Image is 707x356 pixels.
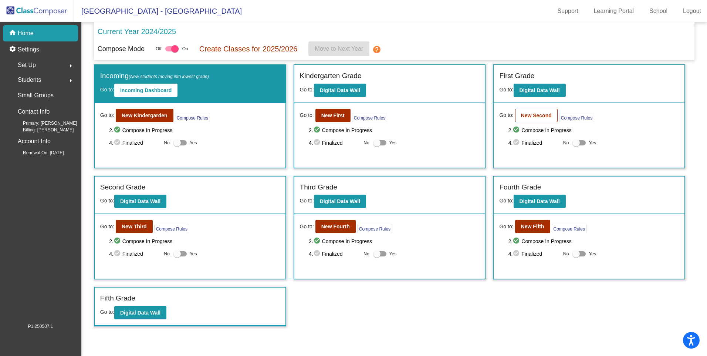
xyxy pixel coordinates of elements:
button: Incoming Dashboard [114,84,177,97]
span: No [363,251,369,257]
label: Incoming [100,71,209,81]
mat-icon: check_circle [114,237,122,246]
b: New Fifth [521,224,544,229]
button: Digital Data Wall [114,306,166,319]
button: Digital Data Wall [514,195,566,208]
mat-icon: check_circle [313,249,322,258]
button: Compose Rules [175,113,210,122]
button: Compose Rules [352,113,387,122]
button: Digital Data Wall [114,195,166,208]
b: Digital Data Wall [120,198,160,204]
b: Digital Data Wall [320,198,360,204]
span: Go to: [100,87,114,93]
span: [GEOGRAPHIC_DATA] - [GEOGRAPHIC_DATA] [74,5,242,17]
label: Fifth Grade [100,293,135,304]
p: Compose Mode [98,44,145,54]
b: Digital Data Wall [520,87,560,93]
mat-icon: check_circle [513,249,521,258]
button: New Second [515,109,558,122]
button: Move to Next Year [308,41,369,56]
p: Home [18,29,34,38]
button: New Fourth [315,220,356,233]
span: Yes [389,138,397,147]
span: On [182,46,188,52]
mat-icon: arrow_right [66,76,75,85]
span: (New students moving into lowest grade) [129,74,209,79]
mat-icon: arrow_right [66,61,75,70]
span: Go to: [100,223,114,231]
a: Logout [677,5,707,17]
span: Go to: [100,309,114,315]
button: Compose Rules [154,224,189,233]
span: 2. Compose In Progress [508,126,679,135]
span: Go to: [300,111,314,119]
button: New Third [116,220,153,233]
span: Go to: [300,87,314,93]
mat-icon: check_circle [313,138,322,147]
b: Incoming Dashboard [120,87,172,93]
span: 4. Finalized [508,249,559,258]
a: Support [552,5,584,17]
b: New Fourth [321,224,350,229]
span: Go to: [300,198,314,204]
span: Go to: [499,198,513,204]
span: Go to: [499,87,513,93]
span: Go to: [300,223,314,231]
mat-icon: check_circle [114,249,122,258]
button: Compose Rules [559,113,594,122]
span: 2. Compose In Progress [109,237,280,246]
b: New Third [122,224,147,229]
mat-icon: check_circle [513,126,521,135]
b: New First [321,112,345,118]
span: 4. Finalized [109,249,160,258]
span: Set Up [18,60,36,70]
p: Account Info [18,136,51,147]
span: No [563,251,569,257]
button: Digital Data Wall [314,84,366,97]
span: Go to: [100,198,114,204]
span: 4. Finalized [309,138,360,147]
label: Kindergarten Grade [300,71,362,81]
button: New First [315,109,351,122]
a: Learning Portal [588,5,640,17]
span: Yes [190,138,197,147]
p: Settings [18,45,39,54]
span: No [164,251,170,257]
p: Small Groups [18,90,54,101]
span: No [164,140,170,146]
span: Go to: [100,111,114,119]
p: Contact Info [18,107,50,117]
span: Go to: [499,111,513,119]
b: New Kindergarden [122,112,168,118]
b: Digital Data Wall [320,87,360,93]
span: Yes [389,249,397,258]
mat-icon: settings [9,45,18,54]
mat-icon: check_circle [513,237,521,246]
label: First Grade [499,71,534,81]
span: Yes [190,249,197,258]
button: New Kindergarden [116,109,173,122]
button: New Fifth [515,220,550,233]
span: 2. Compose In Progress [309,237,479,246]
mat-icon: check_circle [513,138,521,147]
span: No [563,140,569,146]
b: New Second [521,112,552,118]
b: Digital Data Wall [120,310,160,316]
span: Off [156,46,162,52]
label: Second Grade [100,182,146,193]
span: 2. Compose In Progress [309,126,479,135]
mat-icon: check_circle [313,237,322,246]
p: Current Year 2024/2025 [98,26,176,37]
mat-icon: help [372,45,381,54]
button: Compose Rules [552,224,587,233]
span: Move to Next Year [315,46,363,52]
span: 4. Finalized [309,249,360,258]
span: 2. Compose In Progress [109,126,280,135]
span: Yes [589,138,596,147]
label: Third Grade [300,182,337,193]
mat-icon: check_circle [114,126,122,135]
span: Renewal On: [DATE] [11,150,64,156]
mat-icon: check_circle [313,126,322,135]
label: Fourth Grade [499,182,541,193]
button: Digital Data Wall [514,84,566,97]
